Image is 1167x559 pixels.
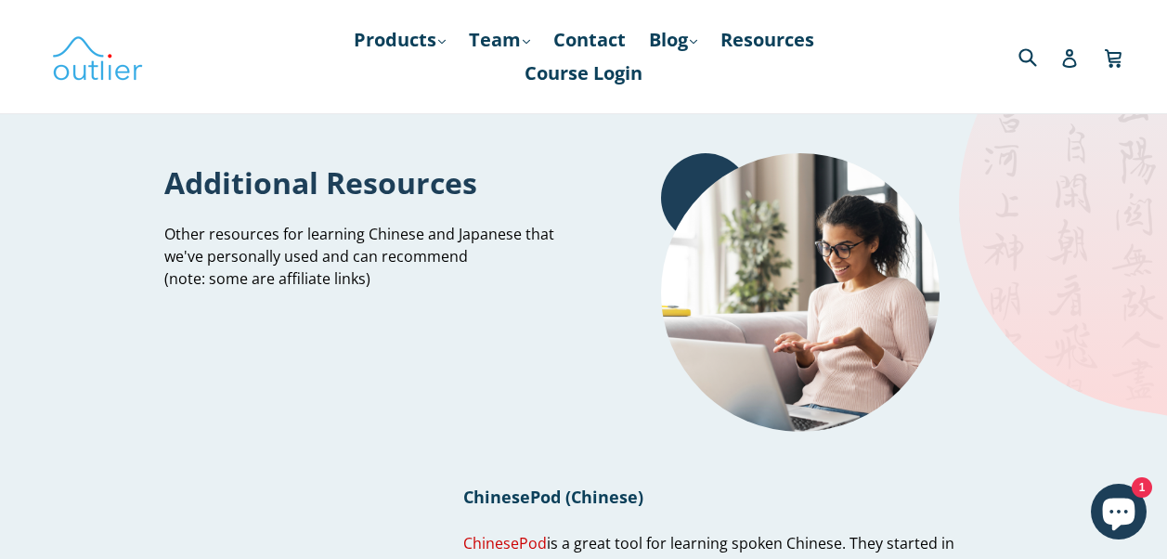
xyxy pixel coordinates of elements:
input: Search [1014,37,1065,75]
span: Other resources for learning Chinese and Japanese that we've personally used and can recommend (n... [164,224,554,289]
a: Team [460,23,539,57]
a: Resources [711,23,823,57]
h1: ChinesePod (Chinese) [463,486,1003,508]
span: ChinesePod [463,533,547,553]
a: Course Login [515,57,652,90]
a: Blog [640,23,707,57]
inbox-online-store-chat: Shopify online store chat [1085,484,1152,544]
h1: Additional Resources [164,162,570,202]
a: Contact [544,23,635,57]
a: Products [344,23,455,57]
img: Outlier Linguistics [51,30,144,84]
a: ChinesePod [463,533,547,554]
